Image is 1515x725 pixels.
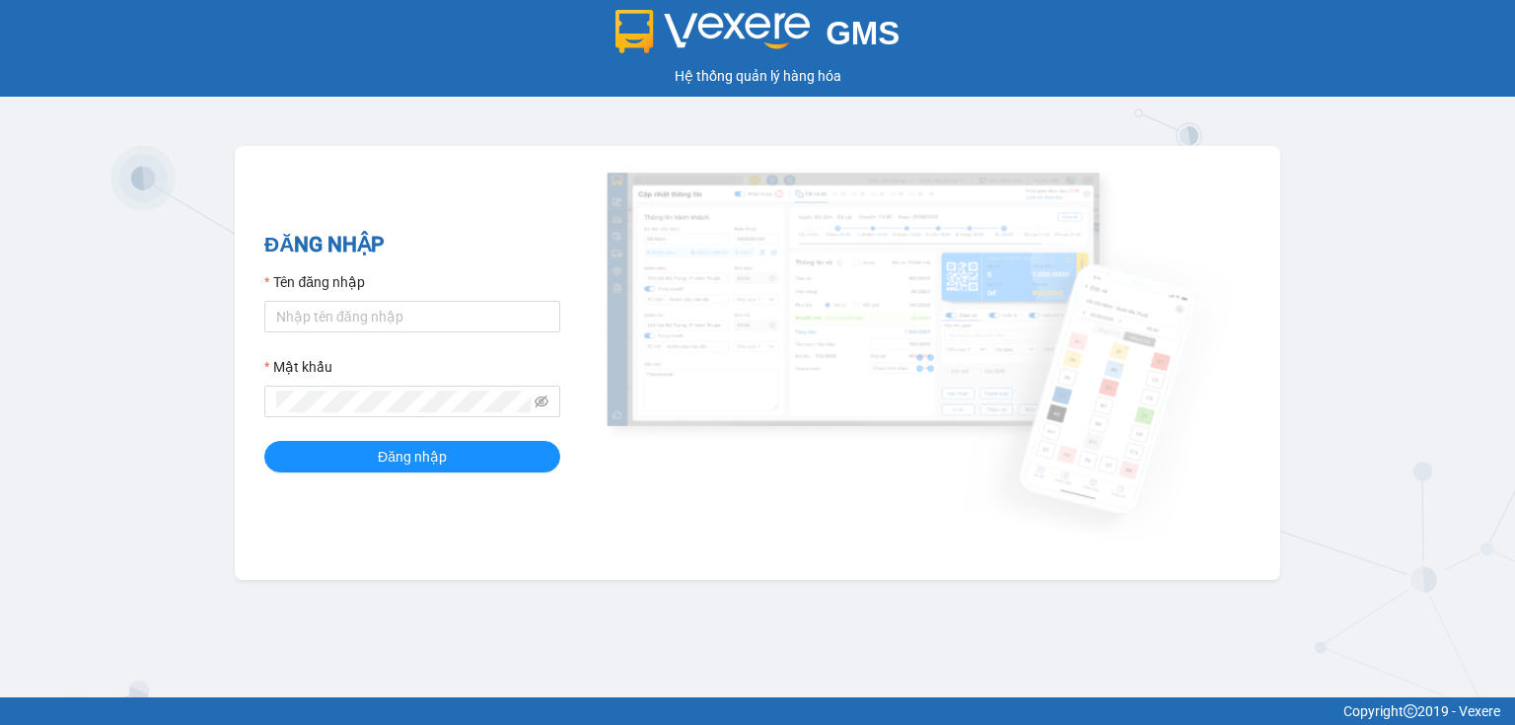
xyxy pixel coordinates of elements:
h2: ĐĂNG NHẬP [264,229,560,261]
span: Đăng nhập [378,446,447,468]
input: Tên đăng nhập [264,301,560,332]
label: Mật khẩu [264,356,332,378]
img: logo 2 [615,10,811,53]
span: copyright [1404,704,1417,718]
a: GMS [615,30,901,45]
div: Hệ thống quản lý hàng hóa [5,65,1510,87]
label: Tên đăng nhập [264,271,365,293]
span: eye-invisible [535,395,548,408]
input: Mật khẩu [276,391,531,412]
span: GMS [826,15,900,51]
div: Copyright 2019 - Vexere [15,700,1500,722]
button: Đăng nhập [264,441,560,472]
